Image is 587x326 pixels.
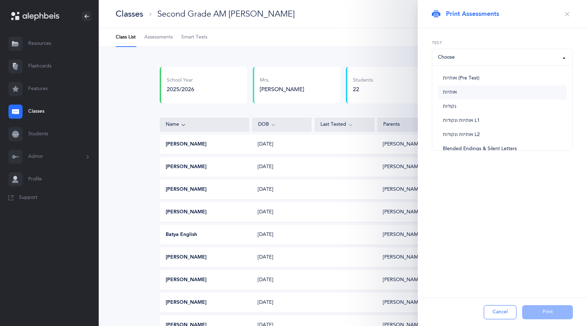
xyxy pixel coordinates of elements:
[166,299,207,306] button: [PERSON_NAME]
[167,85,194,93] div: 2025/2026
[432,40,573,46] label: Test
[260,77,335,84] div: Mrs.
[383,164,475,171] div: [PERSON_NAME], Bini [PERSON_NAME]
[166,209,207,216] button: [PERSON_NAME]
[260,85,335,93] div: [PERSON_NAME]
[166,254,207,261] button: [PERSON_NAME]
[383,121,520,128] div: Parents
[166,164,207,171] button: [PERSON_NAME]
[383,209,465,216] div: [PERSON_NAME], [PERSON_NAME]
[446,10,499,18] span: Print Assessments
[166,121,243,129] div: Name
[258,121,306,129] div: DOB
[166,141,207,148] button: [PERSON_NAME]
[144,34,173,41] span: Assessments
[166,231,197,238] button: Batya English
[353,77,373,84] div: Students
[252,141,312,148] div: [DATE]
[116,8,143,20] div: Classes
[252,209,312,216] div: [DATE]
[353,85,373,93] div: 22
[320,121,368,129] div: Last Tested
[443,118,480,124] span: אותיות ונקודות L1
[181,34,207,41] span: Smart Tests
[167,77,194,84] div: School Year
[443,146,517,152] span: Blended Endings & Silent Letters
[438,54,455,61] div: Choose
[252,254,312,261] div: [DATE]
[383,231,465,238] div: [PERSON_NAME], [PERSON_NAME]
[252,231,312,238] div: [DATE]
[383,141,465,148] div: [PERSON_NAME], [PERSON_NAME]
[252,164,312,171] div: [DATE]
[383,186,465,193] div: [PERSON_NAME], [PERSON_NAME]
[432,49,573,66] button: Choose
[166,277,207,284] button: [PERSON_NAME]
[443,89,457,96] span: אותיות
[443,103,456,110] span: נקודות
[443,75,479,82] span: אותיות (Pre Test)
[443,132,480,138] span: אותיות ונקודות L2
[252,186,312,193] div: [DATE]
[383,254,465,261] div: [PERSON_NAME], [PERSON_NAME]
[383,277,465,284] div: [PERSON_NAME], [PERSON_NAME]
[19,194,37,201] span: Support
[484,305,516,319] button: Cancel
[252,277,312,284] div: [DATE]
[166,186,207,193] button: [PERSON_NAME]
[383,299,465,306] div: [PERSON_NAME], [PERSON_NAME]
[252,299,312,306] div: [DATE]
[157,8,295,20] div: Second Grade AM [PERSON_NAME]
